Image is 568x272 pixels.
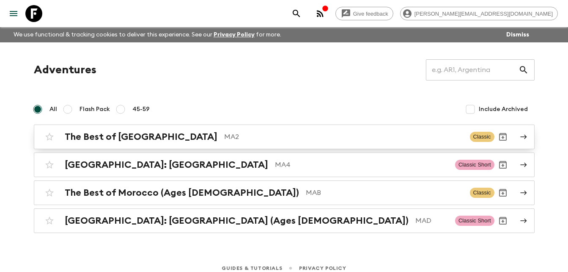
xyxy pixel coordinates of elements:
[494,212,511,229] button: Archive
[80,105,110,114] span: Flash Pack
[49,105,57,114] span: All
[65,215,409,226] h2: [GEOGRAPHIC_DATA]: [GEOGRAPHIC_DATA] (Ages [DEMOGRAPHIC_DATA])
[426,58,519,82] input: e.g. AR1, Argentina
[34,153,535,177] a: [GEOGRAPHIC_DATA]: [GEOGRAPHIC_DATA]MA4Classic ShortArchive
[306,188,463,198] p: MAB
[348,11,393,17] span: Give feedback
[65,187,299,198] h2: The Best of Morocco (Ages [DEMOGRAPHIC_DATA])
[455,160,494,170] span: Classic Short
[504,29,531,41] button: Dismiss
[34,61,96,78] h1: Adventures
[214,32,255,38] a: Privacy Policy
[10,27,285,42] p: We use functional & tracking cookies to deliver this experience. See our for more.
[34,125,535,149] a: The Best of [GEOGRAPHIC_DATA]MA2ClassicArchive
[494,128,511,145] button: Archive
[470,188,494,198] span: Classic
[5,5,22,22] button: menu
[34,208,535,233] a: [GEOGRAPHIC_DATA]: [GEOGRAPHIC_DATA] (Ages [DEMOGRAPHIC_DATA])MADClassic ShortArchive
[415,216,448,226] p: MAD
[494,184,511,201] button: Archive
[65,159,268,170] h2: [GEOGRAPHIC_DATA]: [GEOGRAPHIC_DATA]
[224,132,463,142] p: MA2
[470,132,494,142] span: Classic
[400,7,558,20] div: [PERSON_NAME][EMAIL_ADDRESS][DOMAIN_NAME]
[275,160,448,170] p: MA4
[65,131,217,142] h2: The Best of [GEOGRAPHIC_DATA]
[410,11,557,17] span: [PERSON_NAME][EMAIL_ADDRESS][DOMAIN_NAME]
[288,5,305,22] button: search adventures
[335,7,393,20] a: Give feedback
[479,105,528,114] span: Include Archived
[34,180,535,205] a: The Best of Morocco (Ages [DEMOGRAPHIC_DATA])MABClassicArchive
[494,156,511,173] button: Archive
[455,216,494,226] span: Classic Short
[132,105,150,114] span: 45-59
